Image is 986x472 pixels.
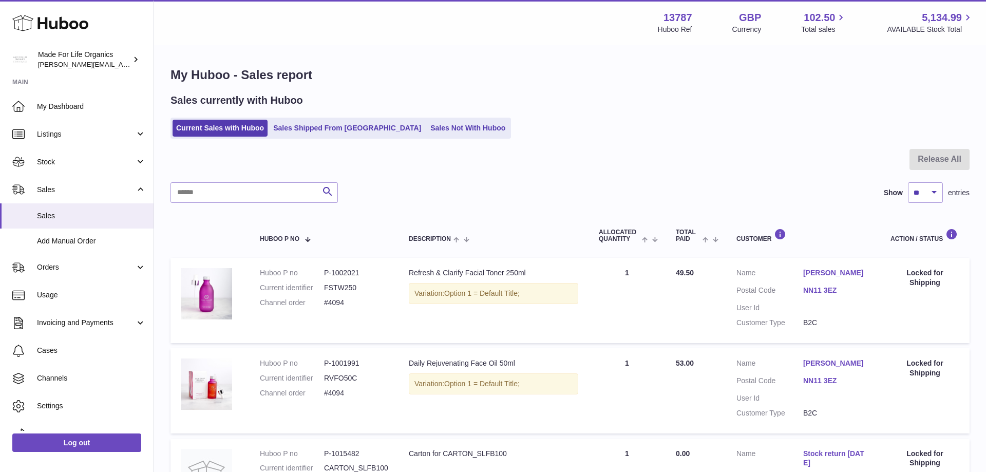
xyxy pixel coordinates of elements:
span: Add Manual Order [37,236,146,246]
div: Variation: [409,283,578,304]
img: daily-rejuvenating-face-oil-50ml-rvfo50c-1.jpg [181,358,232,410]
h2: Sales currently with Huboo [170,93,303,107]
dt: Channel order [260,388,324,398]
span: AVAILABLE Stock Total [887,25,974,34]
dt: Current identifier [260,373,324,383]
div: Action / Status [890,229,959,242]
div: Variation: [409,373,578,394]
div: Locked for Shipping [890,358,959,378]
span: Orders [37,262,135,272]
span: Usage [37,290,146,300]
span: Total paid [676,229,700,242]
dt: Name [736,268,803,280]
div: Refresh & Clarify Facial Toner 250ml [409,268,578,278]
div: Carton for CARTON_SLFB100 [409,449,578,459]
div: Currency [732,25,762,34]
dd: #4094 [324,298,388,308]
strong: 13787 [663,11,692,25]
span: 0.00 [676,449,690,458]
dt: User Id [736,393,803,403]
img: geoff.winwood@madeforlifeorganics.com [12,52,28,67]
div: Made For Life Organics [38,50,130,69]
dt: Name [736,449,803,471]
span: Huboo P no [260,236,299,242]
span: 53.00 [676,359,694,367]
span: 102.50 [804,11,835,25]
span: Listings [37,129,135,139]
dt: Name [736,358,803,371]
span: Returns [37,429,146,439]
span: [PERSON_NAME][EMAIL_ADDRESS][PERSON_NAME][DOMAIN_NAME] [38,60,261,68]
dt: Current identifier [260,283,324,293]
div: Daily Rejuvenating Face Oil 50ml [409,358,578,368]
span: Option 1 = Default Title; [444,380,520,388]
dt: Postal Code [736,286,803,298]
a: 102.50 Total sales [801,11,847,34]
a: Log out [12,433,141,452]
dd: B2C [803,318,870,328]
span: Settings [37,401,146,411]
div: Customer [736,229,870,242]
dt: Huboo P no [260,268,324,278]
dd: #4094 [324,388,388,398]
dd: P-1015482 [324,449,388,459]
span: ALLOCATED Quantity [599,229,639,242]
a: NN11 3EZ [803,376,870,386]
div: Locked for Shipping [890,449,959,468]
dt: Huboo P no [260,358,324,368]
span: My Dashboard [37,102,146,111]
td: 1 [589,258,666,343]
strong: GBP [739,11,761,25]
a: NN11 3EZ [803,286,870,295]
span: Invoicing and Payments [37,318,135,328]
dt: Customer Type [736,318,803,328]
dt: Customer Type [736,408,803,418]
dt: Postal Code [736,376,803,388]
span: 49.50 [676,269,694,277]
span: 5,134.99 [922,11,962,25]
div: Locked for Shipping [890,268,959,288]
dd: B2C [803,408,870,418]
a: Stock return [DATE] [803,449,870,468]
dd: FSTW250 [324,283,388,293]
span: Channels [37,373,146,383]
a: 5,134.99 AVAILABLE Stock Total [887,11,974,34]
span: Cases [37,346,146,355]
img: refresh-_-clarify-facial-toner-250ml-fstw250-1.jpg [181,268,232,319]
span: Option 1 = Default Title; [444,289,520,297]
dt: Channel order [260,298,324,308]
a: [PERSON_NAME] [803,358,870,368]
dt: Huboo P no [260,449,324,459]
dd: P-1001991 [324,358,388,368]
a: [PERSON_NAME] [803,268,870,278]
span: Description [409,236,451,242]
span: Total sales [801,25,847,34]
h1: My Huboo - Sales report [170,67,970,83]
label: Show [884,188,903,198]
span: entries [948,188,970,198]
span: Sales [37,185,135,195]
dt: User Id [736,303,803,313]
dd: P-1002021 [324,268,388,278]
div: Huboo Ref [658,25,692,34]
dd: RVFO50C [324,373,388,383]
a: Sales Not With Huboo [427,120,509,137]
span: Stock [37,157,135,167]
span: Sales [37,211,146,221]
a: Current Sales with Huboo [173,120,268,137]
a: Sales Shipped From [GEOGRAPHIC_DATA] [270,120,425,137]
td: 1 [589,348,666,433]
